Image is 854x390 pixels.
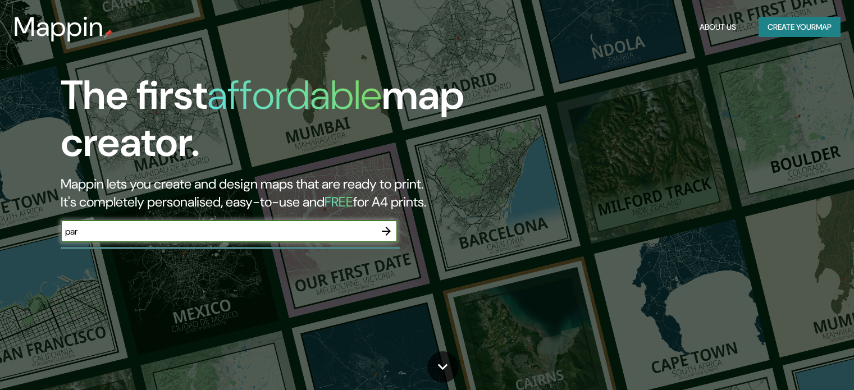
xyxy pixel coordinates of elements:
img: mappin-pin [104,29,113,38]
h3: Mappin [13,11,104,43]
button: About Us [695,17,741,38]
iframe: Help widget launcher [754,346,842,378]
h1: The first map creator. [61,72,488,175]
button: Create yourmap [759,17,841,38]
h2: Mappin lets you create and design maps that are ready to print. It's completely personalised, eas... [61,175,488,211]
input: Choose your favourite place [61,225,375,238]
h1: affordable [207,69,382,121]
h5: FREE [325,193,353,210]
